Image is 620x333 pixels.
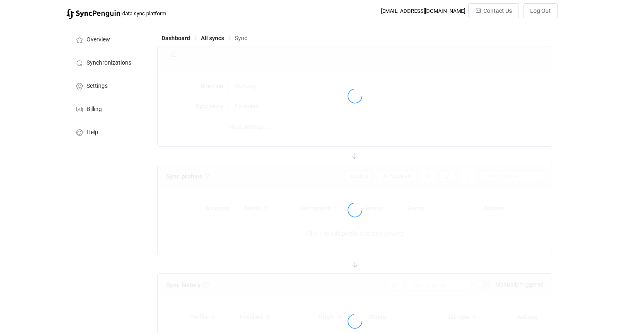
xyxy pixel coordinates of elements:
span: Sync [235,35,247,41]
a: Settings [66,74,149,97]
span: Synchronizations [87,60,131,66]
span: Contact Us [483,7,512,14]
span: data sync platform [122,10,166,17]
button: Log Out [523,3,558,18]
span: Help [87,129,98,136]
a: Overview [66,27,149,51]
img: syncpenguin.svg [66,9,120,19]
span: All syncs [201,35,224,41]
span: Dashboard [162,35,190,41]
a: |data sync platform [66,7,166,19]
a: Synchronizations [66,51,149,74]
span: Billing [87,106,102,113]
span: | [120,7,122,19]
div: Breadcrumb [162,35,247,41]
button: Contact Us [468,3,519,18]
a: Billing [66,97,149,120]
a: Help [66,120,149,143]
span: Settings [87,83,108,89]
span: Log Out [530,7,551,14]
div: [EMAIL_ADDRESS][DOMAIN_NAME] [381,8,465,14]
span: Overview [87,36,110,43]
